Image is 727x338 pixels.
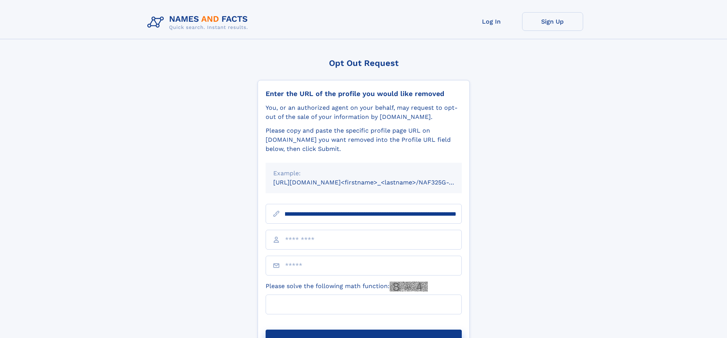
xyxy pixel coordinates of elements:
[266,90,462,98] div: Enter the URL of the profile you would like removed
[266,282,428,292] label: Please solve the following math function:
[522,12,583,31] a: Sign Up
[266,126,462,154] div: Please copy and paste the specific profile page URL on [DOMAIN_NAME] you want removed into the Pr...
[266,103,462,122] div: You, or an authorized agent on your behalf, may request to opt-out of the sale of your informatio...
[258,58,470,68] div: Opt Out Request
[273,169,454,178] div: Example:
[273,179,476,186] small: [URL][DOMAIN_NAME]<firstname>_<lastname>/NAF325G-xxxxxxxx
[144,12,254,33] img: Logo Names and Facts
[461,12,522,31] a: Log In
